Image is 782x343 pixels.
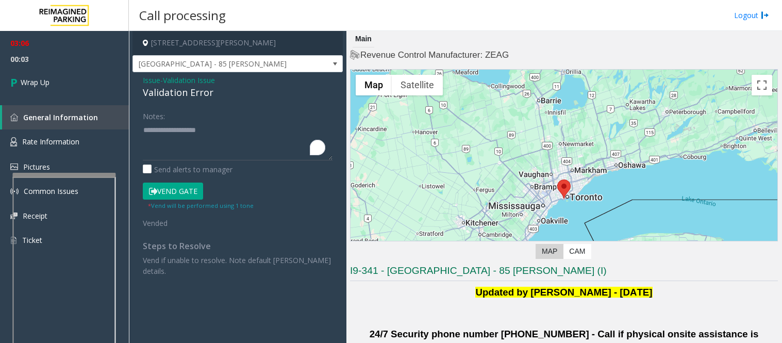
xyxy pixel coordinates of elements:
span: - [160,75,215,85]
button: Toggle fullscreen view [752,75,772,95]
span: Vended [143,218,168,228]
span: Pictures [23,162,50,172]
label: Notes: [143,107,165,122]
img: 'icon' [10,137,17,146]
small: Vend will be performed using 1 tone [148,202,254,209]
img: 'icon' [10,164,18,170]
h4: Revenue Control Manufacturer: ZEAG [350,49,778,61]
button: Show street map [356,75,392,95]
span: Wrap Up [21,77,49,88]
span: General Information [23,112,98,122]
span: Rate Information [22,137,79,146]
h3: Call processing [134,3,231,28]
span: [GEOGRAPHIC_DATA] - 85 [PERSON_NAME] [133,56,301,72]
textarea: To enrich screen reader interactions, please activate Accessibility in Grammarly extension settings [143,122,332,160]
a: Logout [734,10,769,21]
label: CAM [563,244,591,259]
button: Show satellite imagery [392,75,443,95]
label: Map [536,244,563,259]
span: Validation Issue [163,75,215,86]
div: Validation Error [143,86,332,100]
p: Vend if unable to resolve. Note default [PERSON_NAME] details. [143,255,332,276]
b: Updated by [PERSON_NAME] - [DATE] [475,287,652,298]
span: Issue [143,75,160,86]
img: 'icon' [10,213,18,219]
h4: Steps to Resolve [143,241,332,251]
a: General Information [2,105,129,129]
div: Main [353,31,374,47]
button: Vend Gate [143,183,203,200]
img: 'icon' [10,113,18,121]
h3: I9-341 - [GEOGRAPHIC_DATA] - 85 [PERSON_NAME] (I) [350,264,778,281]
div: 85 Hanna Avenue, Toronto, ON [557,179,571,199]
label: Send alerts to manager [143,164,232,175]
img: 'icon' [10,236,17,245]
h4: [STREET_ADDRESS][PERSON_NAME] [132,31,343,55]
img: logout [761,10,769,21]
img: 'icon' [10,187,19,195]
